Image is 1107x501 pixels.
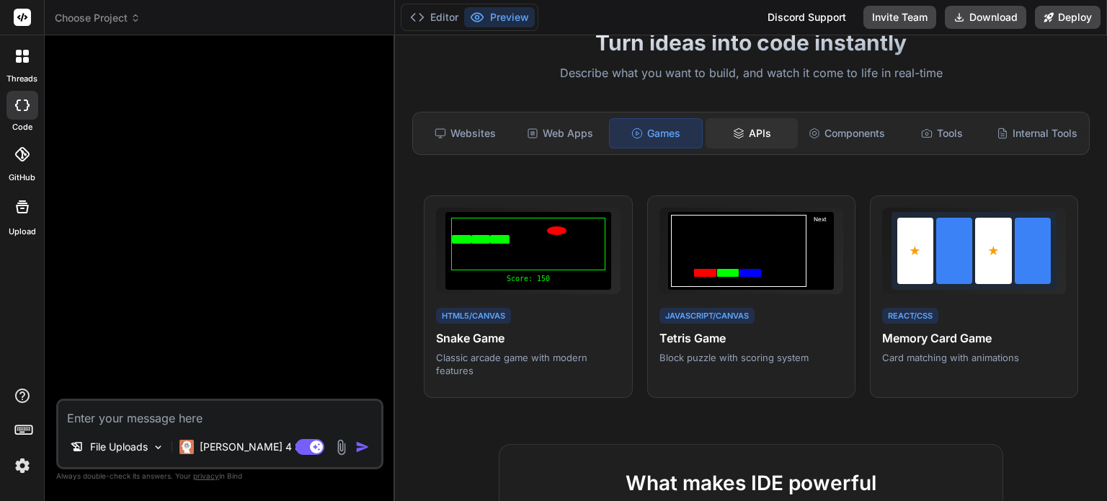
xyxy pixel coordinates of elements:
div: APIs [706,118,798,148]
button: Deploy [1035,6,1101,29]
button: Editor [404,7,464,27]
img: attachment [333,439,350,456]
div: Internal Tools [991,118,1083,148]
label: code [12,121,32,133]
span: privacy [193,471,219,480]
div: HTML5/Canvas [436,308,511,324]
img: Claude 4 Sonnet [179,440,194,454]
h4: Tetris Game [659,329,843,347]
div: Websites [419,118,511,148]
button: Invite Team [863,6,936,29]
img: icon [355,440,370,454]
div: Tools [896,118,988,148]
p: Describe what you want to build, and watch it come to life in real-time [404,64,1098,83]
div: Components [801,118,893,148]
div: Web Apps [514,118,606,148]
h4: Snake Game [436,329,620,347]
label: threads [6,73,37,85]
p: Classic arcade game with modern features [436,351,620,377]
h4: Memory Card Game [882,329,1066,347]
div: JavaScript/Canvas [659,308,755,324]
button: Preview [464,7,535,27]
h1: Turn ideas into code instantly [404,30,1098,56]
div: React/CSS [882,308,938,324]
p: Block puzzle with scoring system [659,351,843,364]
div: Discord Support [759,6,855,29]
span: Choose Project [55,11,141,25]
button: Download [945,6,1026,29]
p: Card matching with animations [882,351,1066,364]
img: Pick Models [152,441,164,453]
label: GitHub [9,172,35,184]
h2: What makes IDE powerful [523,468,979,498]
div: Next [809,215,831,287]
p: Always double-check its answers. Your in Bind [56,469,383,483]
div: Score: 150 [451,273,605,284]
img: settings [10,453,35,478]
p: [PERSON_NAME] 4 S.. [200,440,307,454]
p: File Uploads [90,440,148,454]
div: Games [609,118,703,148]
label: Upload [9,226,36,238]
